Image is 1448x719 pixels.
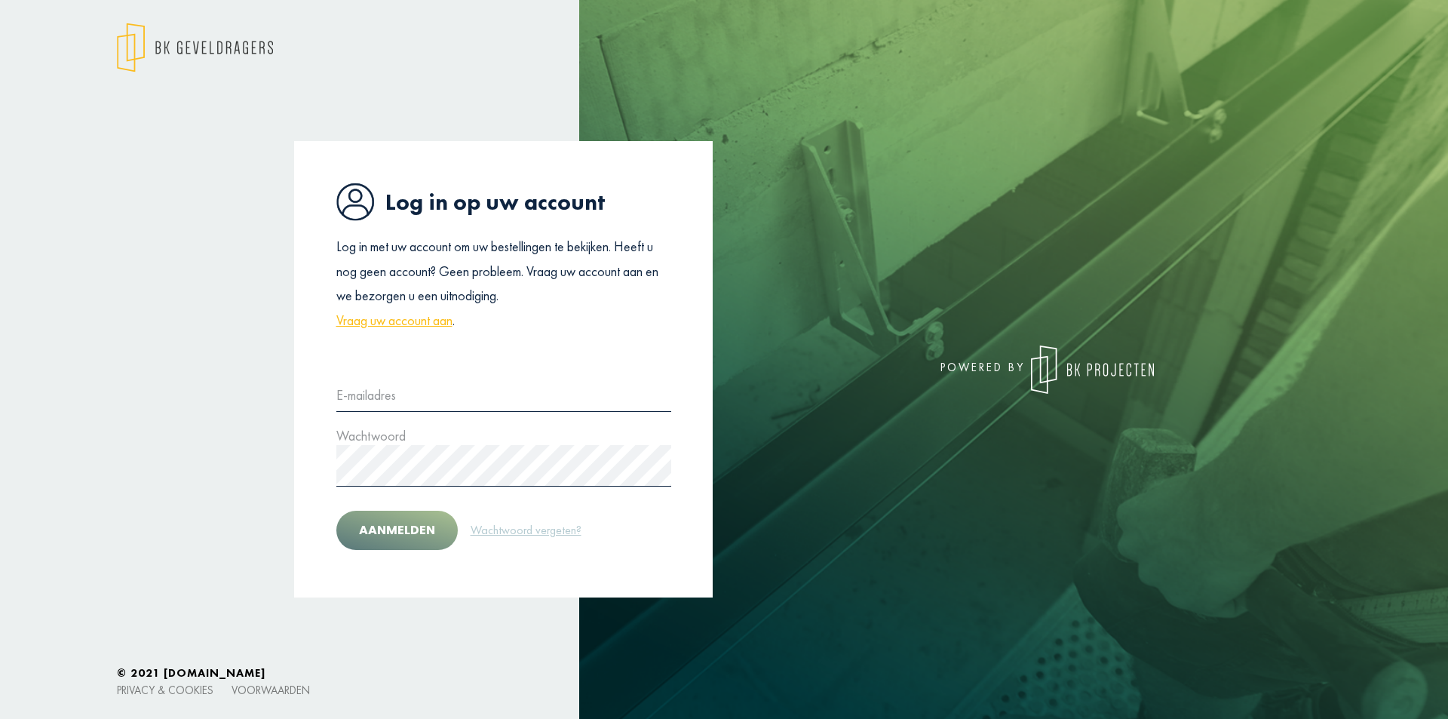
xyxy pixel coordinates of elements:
[1031,346,1154,394] img: logo
[336,235,671,333] p: Log in met uw account om uw bestellingen te bekijken. Heeft u nog geen account? Geen probleem. Vr...
[735,346,1154,394] div: powered by
[336,183,374,221] img: icon
[117,666,1331,680] h6: © 2021 [DOMAIN_NAME]
[117,23,273,72] img: logo
[117,683,213,697] a: Privacy & cookies
[336,183,671,221] h1: Log in op uw account
[232,683,310,697] a: Voorwaarden
[470,521,582,540] a: Wachtwoord vergeten?
[336,309,452,333] a: Vraag uw account aan
[336,424,406,448] label: Wachtwoord
[336,511,458,550] button: Aanmelden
